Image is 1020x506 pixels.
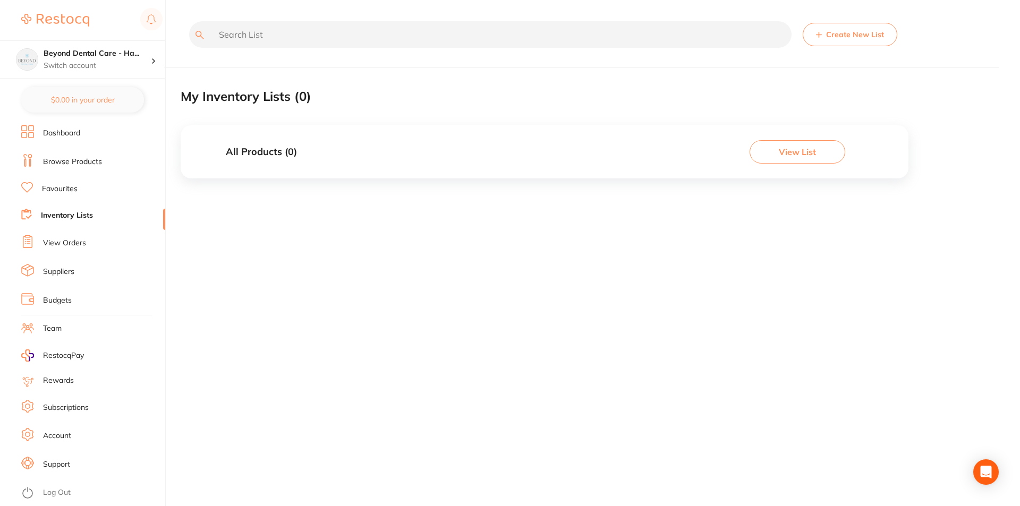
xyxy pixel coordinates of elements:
[181,89,311,104] h2: My Inventory Lists ( 0 )
[43,459,70,470] a: Support
[803,23,897,46] button: Create New List
[42,184,78,194] a: Favourites
[189,21,792,48] input: Search List
[43,238,86,248] a: View Orders
[44,48,151,59] h4: Beyond Dental Care - Hamilton
[16,49,38,70] img: Beyond Dental Care - Hamilton
[43,295,72,306] a: Budgets
[43,323,62,334] a: Team
[43,431,71,441] a: Account
[43,267,74,277] a: Suppliers
[21,349,34,362] img: RestocqPay
[43,487,71,498] a: Log Out
[21,485,162,502] button: Log Out
[750,140,845,164] button: View List
[41,210,93,221] a: Inventory Lists
[43,402,89,413] a: Subscriptions
[226,147,297,158] h3: All Products ( 0 )
[43,350,84,361] span: RestocqPay
[43,157,102,167] a: Browse Products
[21,8,89,32] a: Restocq Logo
[21,349,84,362] a: RestocqPay
[43,128,80,139] a: Dashboard
[973,459,999,485] div: Open Intercom Messenger
[21,14,89,27] img: Restocq Logo
[21,87,144,113] button: $0.00 in your order
[43,375,74,386] a: Rewards
[44,61,151,71] p: Switch account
